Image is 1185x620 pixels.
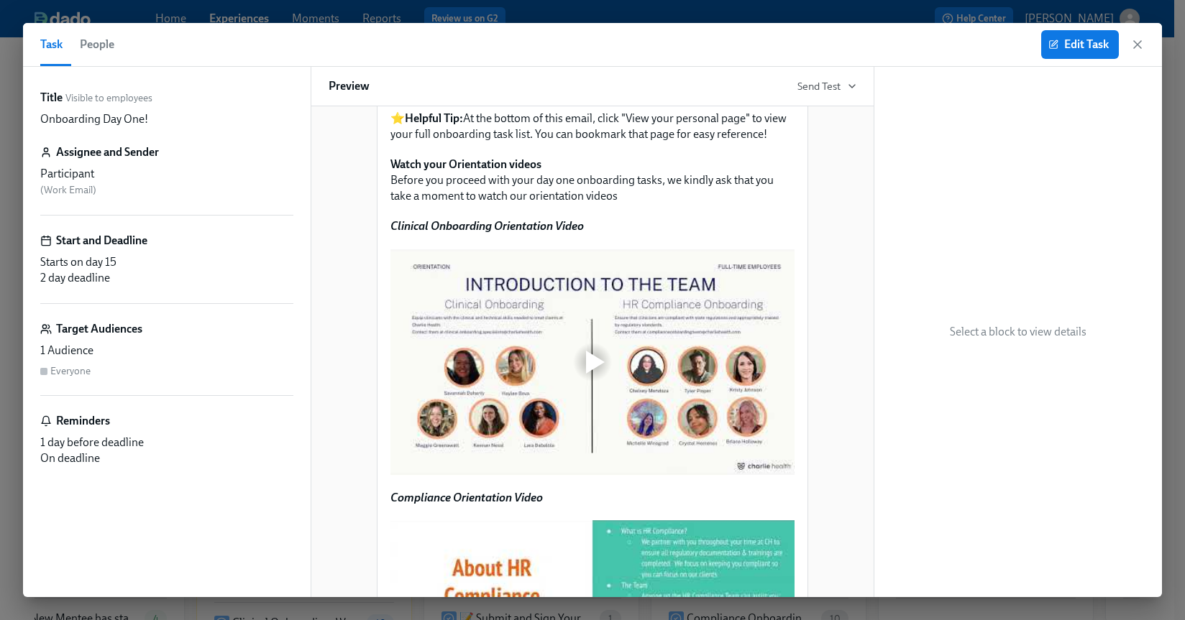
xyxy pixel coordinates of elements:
[389,217,796,236] div: Clinical Onboarding Orientation Video
[797,79,856,93] button: Send Test
[1041,30,1119,59] button: Edit Task
[40,271,110,284] span: 2 day deadline
[389,489,796,507] div: Compliance Orientation Video
[56,321,142,337] h6: Target Audiences
[1051,37,1109,52] span: Edit Task
[40,343,293,358] div: 1 Audience
[65,91,152,105] span: Visible to employees
[40,184,96,196] span: ( Work Email )
[80,34,114,55] span: People
[40,90,63,106] label: Title
[40,34,63,55] span: Task
[329,78,370,94] h6: Preview
[50,364,91,378] div: Everyone
[56,144,159,160] h6: Assignee and Sender
[40,111,148,127] p: Onboarding Day One!
[40,450,293,466] div: On deadline
[389,155,796,205] div: Watch your Orientation videos Before you proceed with your day one onboarding tasks, we kindly as...
[56,413,110,429] h6: Reminders
[56,233,147,249] h6: Start and Deadline
[40,166,293,182] div: Participant
[40,435,293,450] div: 1 day before deadline
[874,67,1162,597] div: Select a block to view details
[40,254,293,270] div: Starts on day 15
